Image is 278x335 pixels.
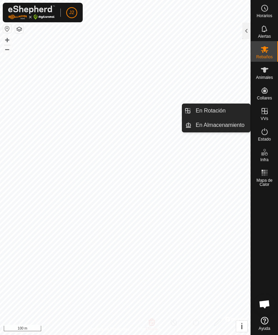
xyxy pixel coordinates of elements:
[3,36,11,44] button: +
[254,294,275,314] div: Chat abierto
[182,118,250,132] li: En Almacenamiento
[196,121,244,129] span: En Almacenamiento
[257,96,272,100] span: Collares
[182,104,250,118] li: En Rotación
[241,322,243,331] span: i
[3,45,11,53] button: –
[260,117,268,121] span: VVs
[253,178,276,187] span: Mapa de Calor
[8,5,55,20] img: Logo Gallagher
[90,326,129,332] a: Política de Privacidad
[258,137,271,141] span: Estado
[15,25,23,33] button: Capas del Mapa
[138,326,161,332] a: Contáctenos
[192,118,250,132] a: En Almacenamiento
[251,314,278,333] a: Ayuda
[259,326,270,331] span: Ayuda
[256,55,273,59] span: Rebaños
[69,9,74,16] span: J2
[196,107,225,115] span: En Rotación
[236,321,247,332] button: i
[260,158,268,162] span: Infra
[3,25,11,33] button: Restablecer Mapa
[192,104,250,118] a: En Rotación
[256,75,273,80] span: Animales
[257,14,272,18] span: Horarios
[258,34,271,38] span: Alertas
